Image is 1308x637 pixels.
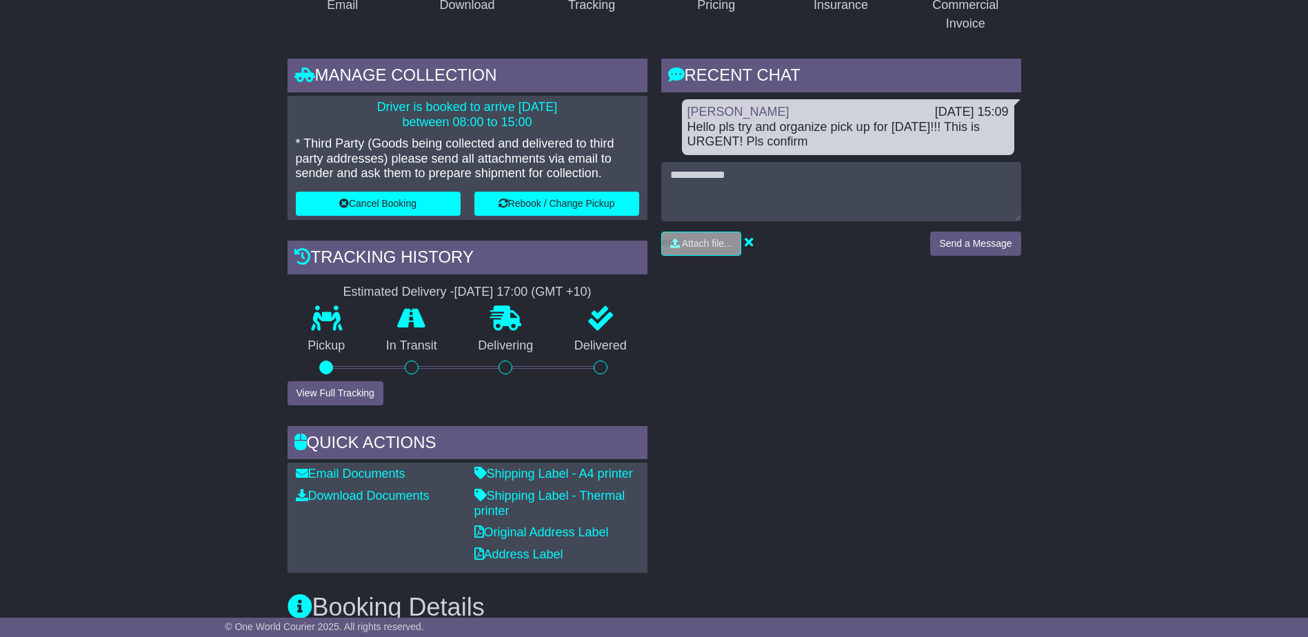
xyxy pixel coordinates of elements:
span: © One World Courier 2025. All rights reserved. [225,621,424,632]
button: View Full Tracking [288,381,383,405]
div: Tracking history [288,241,647,278]
button: Send a Message [930,232,1020,256]
a: Shipping Label - Thermal printer [474,489,625,518]
h3: Booking Details [288,594,1021,621]
button: Cancel Booking [296,192,461,216]
div: Hello pls try and organize pick up for [DATE]!!! This is URGENT! Pls confirm [687,120,1009,150]
a: Original Address Label [474,525,609,539]
p: Delivered [554,338,647,354]
div: RECENT CHAT [661,59,1021,96]
p: Delivering [458,338,554,354]
a: Address Label [474,547,563,561]
p: Pickup [288,338,366,354]
div: Quick Actions [288,426,647,463]
p: In Transit [365,338,458,354]
div: Manage collection [288,59,647,96]
button: Rebook / Change Pickup [474,192,639,216]
p: * Third Party (Goods being collected and delivered to third party addresses) please send all atta... [296,136,639,181]
a: Download Documents [296,489,430,503]
a: [PERSON_NAME] [687,105,789,119]
div: [DATE] 17:00 (GMT +10) [454,285,592,300]
p: Driver is booked to arrive [DATE] between 08:00 to 15:00 [296,100,639,130]
div: Estimated Delivery - [288,285,647,300]
a: Shipping Label - A4 printer [474,467,633,481]
a: Email Documents [296,467,405,481]
div: [DATE] 15:09 [935,105,1009,120]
